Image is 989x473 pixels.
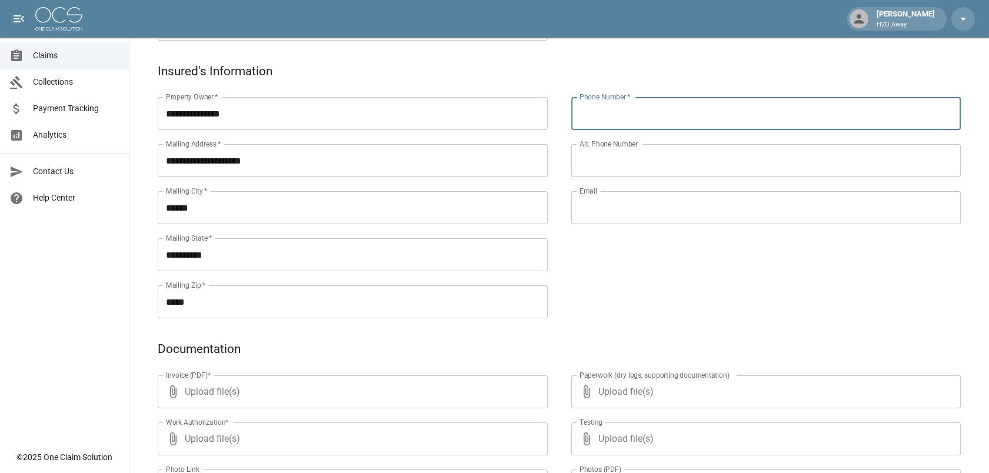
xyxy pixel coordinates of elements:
label: Paperwork (dry logs, supporting documentation) [580,370,730,380]
span: Help Center [33,192,119,204]
span: Contact Us [33,165,119,178]
span: Analytics [33,129,119,141]
label: Mailing Address [166,139,221,149]
span: Collections [33,76,119,88]
label: Invoice (PDF)* [166,370,211,380]
button: open drawer [7,7,31,31]
span: Claims [33,49,119,62]
span: Payment Tracking [33,102,119,115]
p: H2O Away [877,20,935,30]
label: Phone Number [580,92,630,102]
img: ocs-logo-white-transparent.png [35,7,82,31]
label: Mailing City [166,186,208,196]
div: © 2025 One Claim Solution [16,451,112,463]
span: Upload file(s) [185,375,516,408]
label: Testing [580,417,602,427]
label: Mailing Zip [166,280,206,290]
span: Upload file(s) [185,422,516,455]
label: Mailing State [166,233,212,243]
div: [PERSON_NAME] [872,8,940,29]
label: Work Authorization* [166,417,229,427]
span: Upload file(s) [598,375,930,408]
label: Email [580,186,597,196]
span: Upload file(s) [598,422,930,455]
label: Alt. Phone Number [580,139,638,149]
label: Property Owner [166,92,218,102]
